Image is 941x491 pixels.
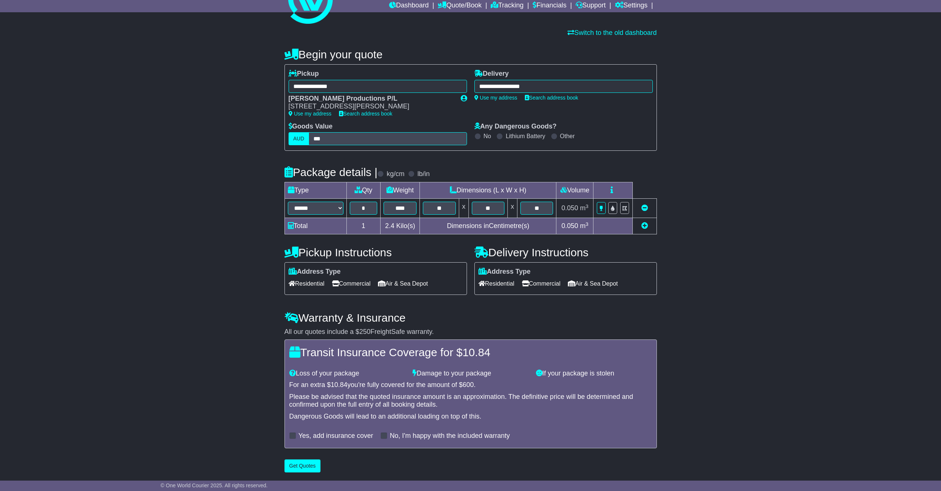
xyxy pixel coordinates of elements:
span: Residential [289,278,325,289]
span: m [580,204,589,212]
td: Dimensions in Centimetre(s) [420,218,556,234]
td: Total [284,218,346,234]
div: [PERSON_NAME] Productions P/L [289,95,453,103]
h4: Warranty & Insurance [284,312,657,324]
td: Kilo(s) [381,218,420,234]
h4: Package details | [284,166,378,178]
td: Volume [556,182,593,199]
div: For an extra $ you're fully covered for the amount of $ . [289,381,652,389]
span: Commercial [522,278,560,289]
span: Residential [478,278,514,289]
sup: 3 [586,204,589,209]
span: 0.050 [562,204,578,212]
label: Lithium Battery [506,133,545,140]
label: Pickup [289,70,319,78]
label: Address Type [289,268,341,276]
label: No [484,133,491,140]
sup: 3 [586,221,589,227]
td: Weight [381,182,420,199]
td: x [459,199,468,218]
span: 0.050 [562,222,578,230]
label: kg/cm [386,170,404,178]
button: Get Quotes [284,459,321,472]
a: Switch to the old dashboard [567,29,657,36]
td: 1 [346,218,381,234]
label: No, I'm happy with the included warranty [390,432,510,440]
span: Air & Sea Depot [568,278,618,289]
span: 250 [359,328,371,335]
div: Damage to your package [409,370,532,378]
a: Search address book [339,111,392,117]
td: Dimensions (L x W x H) [420,182,556,199]
a: Remove this item [641,204,648,212]
div: [STREET_ADDRESS][PERSON_NAME] [289,103,453,111]
div: Please be advised that the quoted insurance amount is an approximation. The definitive price will... [289,393,652,409]
td: Type [284,182,346,199]
label: AUD [289,132,309,145]
label: Delivery [474,70,509,78]
label: lb/in [417,170,430,178]
a: Use my address [289,111,332,117]
td: x [508,199,517,218]
label: Address Type [478,268,531,276]
span: 10.84 [463,346,490,358]
span: 2.4 [385,222,394,230]
span: m [580,222,589,230]
label: Other [560,133,575,140]
h4: Delivery Instructions [474,246,657,258]
span: 600 [463,381,474,388]
a: Use my address [474,95,517,101]
span: 10.84 [331,381,348,388]
a: Search address book [525,95,578,101]
div: Loss of your package [286,370,409,378]
h4: Pickup Instructions [284,246,467,258]
label: Any Dangerous Goods? [474,123,557,131]
h4: Begin your quote [284,48,657,61]
span: Commercial [332,278,371,289]
div: Dangerous Goods will lead to an additional loading on top of this. [289,413,652,421]
label: Goods Value [289,123,333,131]
label: Yes, add insurance cover [299,432,373,440]
a: Add new item [641,222,648,230]
span: © One World Courier 2025. All rights reserved. [161,482,268,488]
h4: Transit Insurance Coverage for $ [289,346,652,358]
div: If your package is stolen [532,370,656,378]
td: Qty [346,182,381,199]
span: Air & Sea Depot [378,278,428,289]
div: All our quotes include a $ FreightSafe warranty. [284,328,657,336]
